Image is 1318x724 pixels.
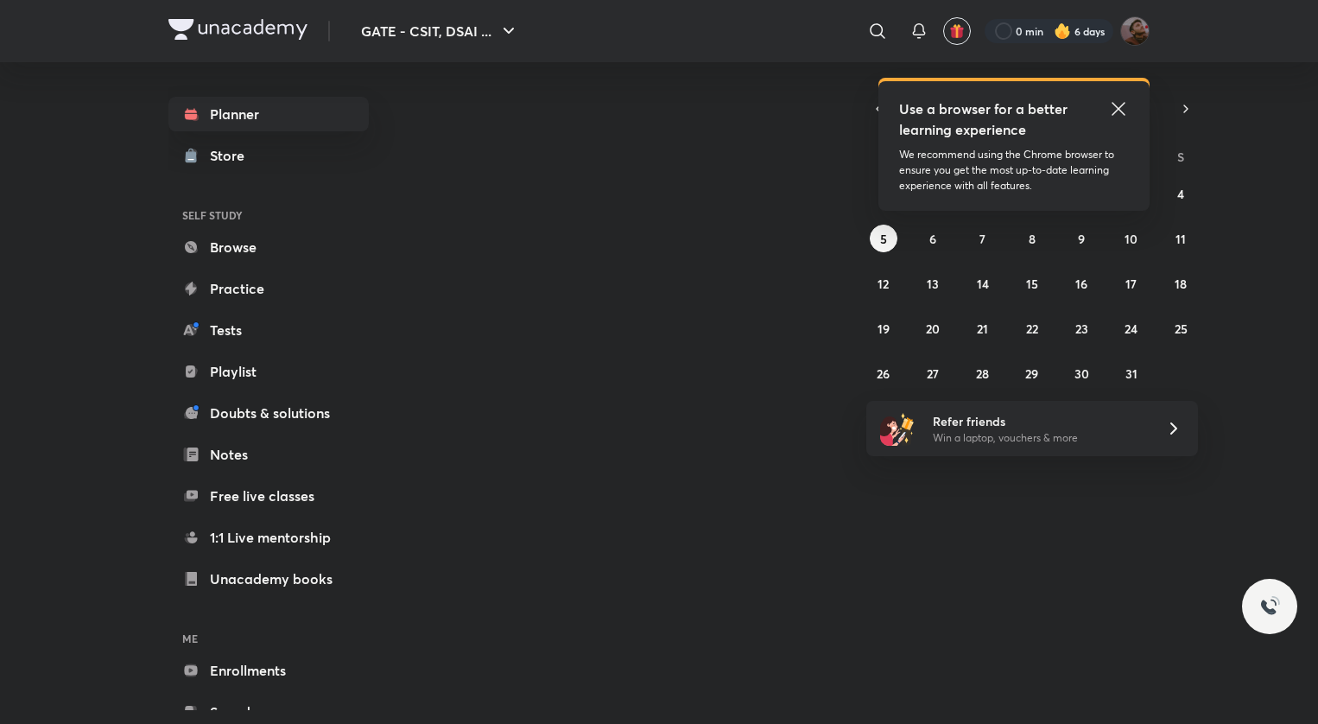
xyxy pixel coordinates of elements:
[1125,365,1137,382] abbr: October 31, 2025
[1054,22,1071,40] img: streak
[969,359,997,387] button: October 28, 2025
[1118,270,1145,297] button: October 17, 2025
[168,271,369,306] a: Practice
[168,313,369,347] a: Tests
[168,437,369,472] a: Notes
[927,276,939,292] abbr: October 13, 2025
[1018,225,1046,252] button: October 8, 2025
[1167,180,1194,207] button: October 4, 2025
[168,19,307,44] a: Company Logo
[880,411,915,446] img: referral
[1125,231,1137,247] abbr: October 10, 2025
[1075,321,1088,337] abbr: October 23, 2025
[168,138,369,173] a: Store
[1167,314,1194,342] button: October 25, 2025
[1118,314,1145,342] button: October 24, 2025
[1120,16,1150,46] img: Suryansh Singh
[969,314,997,342] button: October 21, 2025
[926,321,940,337] abbr: October 20, 2025
[969,225,997,252] button: October 7, 2025
[168,97,369,131] a: Planner
[168,653,369,688] a: Enrollments
[1026,276,1038,292] abbr: October 15, 2025
[168,396,369,430] a: Doubts & solutions
[878,321,890,337] abbr: October 19, 2025
[168,200,369,230] h6: SELF STUDY
[870,359,897,387] button: October 26, 2025
[949,23,965,39] img: avatar
[1175,321,1188,337] abbr: October 25, 2025
[168,479,369,513] a: Free live classes
[899,147,1129,194] p: We recommend using the Chrome browser to ensure you get the most up-to-date learning experience w...
[1125,276,1137,292] abbr: October 17, 2025
[168,354,369,389] a: Playlist
[969,270,997,297] button: October 14, 2025
[1177,186,1184,202] abbr: October 4, 2025
[351,14,529,48] button: GATE - CSIT, DSAI ...
[899,98,1071,140] h5: Use a browser for a better learning experience
[1167,225,1194,252] button: October 11, 2025
[919,270,947,297] button: October 13, 2025
[977,276,989,292] abbr: October 14, 2025
[168,562,369,596] a: Unacademy books
[168,624,369,653] h6: ME
[979,231,985,247] abbr: October 7, 2025
[919,225,947,252] button: October 6, 2025
[877,365,890,382] abbr: October 26, 2025
[919,314,947,342] button: October 20, 2025
[168,19,307,40] img: Company Logo
[1018,270,1046,297] button: October 15, 2025
[943,17,971,45] button: avatar
[1068,359,1095,387] button: October 30, 2025
[977,321,988,337] abbr: October 21, 2025
[1026,321,1038,337] abbr: October 22, 2025
[1018,314,1046,342] button: October 22, 2025
[168,230,369,264] a: Browse
[933,412,1145,430] h6: Refer friends
[1175,276,1187,292] abbr: October 18, 2025
[870,225,897,252] button: October 5, 2025
[1068,225,1095,252] button: October 9, 2025
[1074,365,1089,382] abbr: October 30, 2025
[880,231,887,247] abbr: October 5, 2025
[1167,270,1194,297] button: October 18, 2025
[878,276,889,292] abbr: October 12, 2025
[1125,321,1137,337] abbr: October 24, 2025
[1068,314,1095,342] button: October 23, 2025
[919,359,947,387] button: October 27, 2025
[870,314,897,342] button: October 19, 2025
[1259,596,1280,617] img: ttu
[1075,276,1087,292] abbr: October 16, 2025
[1029,231,1036,247] abbr: October 8, 2025
[1177,149,1184,165] abbr: Saturday
[1018,359,1046,387] button: October 29, 2025
[1118,359,1145,387] button: October 31, 2025
[210,145,255,166] div: Store
[1025,365,1038,382] abbr: October 29, 2025
[1078,231,1085,247] abbr: October 9, 2025
[1118,225,1145,252] button: October 10, 2025
[168,520,369,555] a: 1:1 Live mentorship
[933,430,1145,446] p: Win a laptop, vouchers & more
[1068,270,1095,297] button: October 16, 2025
[927,365,939,382] abbr: October 27, 2025
[1175,231,1186,247] abbr: October 11, 2025
[870,270,897,297] button: October 12, 2025
[929,231,936,247] abbr: October 6, 2025
[976,365,989,382] abbr: October 28, 2025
